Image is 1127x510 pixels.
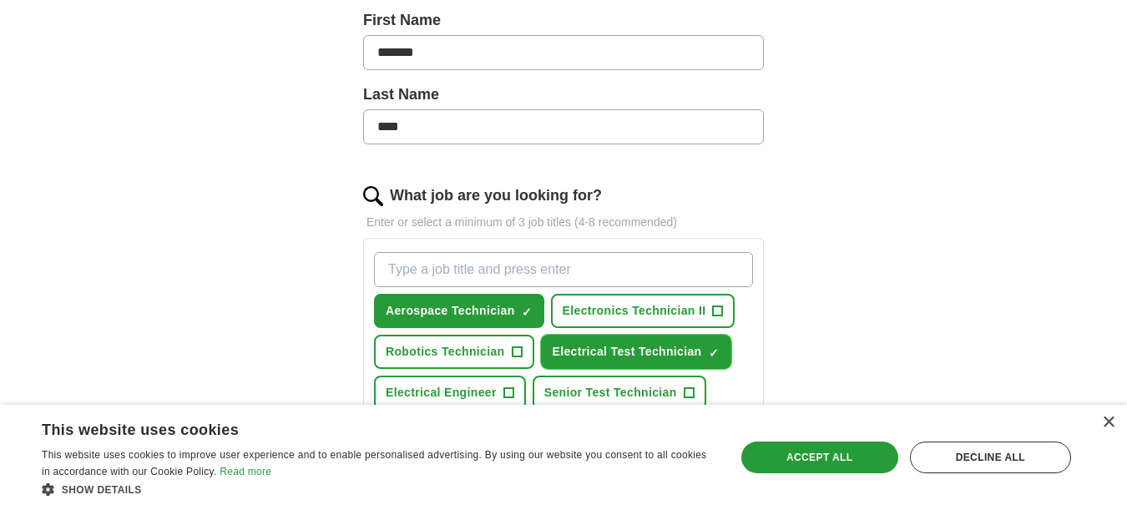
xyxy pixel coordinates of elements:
div: Decline all [910,442,1071,473]
button: Senior Test Technician [533,376,706,410]
span: Electrical Test Technician [553,343,702,361]
img: search.png [363,186,383,206]
span: Electrical Engineer [386,384,497,401]
button: Robotics Technician [374,335,534,369]
button: Electronics Technician II [551,294,735,328]
div: Accept all [741,442,898,473]
label: What job are you looking for? [390,184,602,207]
a: Read more, opens a new window [220,466,271,477]
label: Last Name [363,83,764,106]
div: Close [1102,417,1114,429]
span: Aerospace Technician [386,302,515,320]
span: ✓ [709,346,719,360]
span: Robotics Technician [386,343,505,361]
button: Electrical Engineer [374,376,526,410]
p: Enter or select a minimum of 3 job titles (4-8 recommended) [363,214,764,231]
span: ✓ [522,305,532,319]
button: Electrical Test Technician✓ [541,335,731,369]
label: First Name [363,9,764,32]
input: Type a job title and press enter [374,252,753,287]
span: This website uses cookies to improve user experience and to enable personalised advertising. By u... [42,449,706,477]
span: Electronics Technician II [563,302,706,320]
span: Senior Test Technician [544,384,677,401]
span: Show details [62,484,142,496]
button: Aerospace Technician✓ [374,294,544,328]
div: Show details [42,481,715,497]
div: This website uses cookies [42,415,673,440]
